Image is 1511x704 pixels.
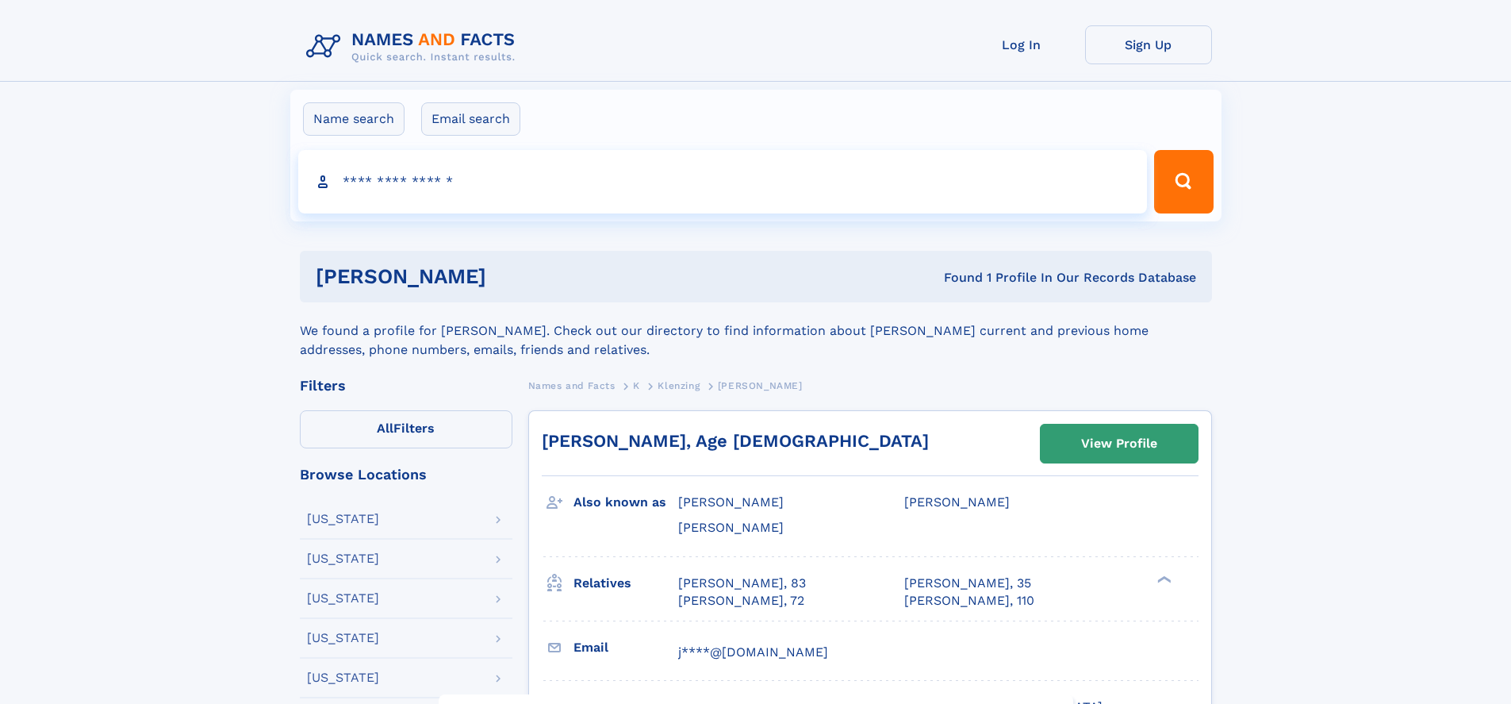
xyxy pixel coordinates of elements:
[1153,574,1172,584] div: ❯
[904,494,1010,510] span: [PERSON_NAME]
[1081,425,1157,462] div: View Profile
[421,102,520,136] label: Email search
[377,421,393,436] span: All
[678,575,806,592] a: [PERSON_NAME], 83
[300,379,512,393] div: Filters
[658,375,700,395] a: Klenzing
[573,634,678,661] h3: Email
[307,671,379,684] div: [US_STATE]
[300,467,512,482] div: Browse Locations
[542,431,929,451] a: [PERSON_NAME], Age [DEMOGRAPHIC_DATA]
[573,489,678,516] h3: Also known as
[300,410,512,448] label: Filters
[718,380,803,391] span: [PERSON_NAME]
[307,552,379,565] div: [US_STATE]
[528,375,616,395] a: Names and Facts
[573,570,678,597] h3: Relatives
[300,302,1212,360] div: We found a profile for [PERSON_NAME]. Check out our directory to find information about [PERSON_N...
[904,575,1031,592] a: [PERSON_NAME], 35
[678,520,784,535] span: [PERSON_NAME]
[678,494,784,510] span: [PERSON_NAME]
[316,267,715,287] h1: [PERSON_NAME]
[307,592,379,605] div: [US_STATE]
[633,380,640,391] span: K
[1041,425,1198,463] a: View Profile
[678,592,804,610] a: [PERSON_NAME], 72
[307,632,379,644] div: [US_STATE]
[633,375,640,395] a: K
[298,150,1148,214] input: search input
[303,102,405,136] label: Name search
[715,269,1196,287] div: Found 1 Profile In Our Records Database
[904,592,1034,610] a: [PERSON_NAME], 110
[1085,25,1212,64] a: Sign Up
[300,25,528,68] img: Logo Names and Facts
[658,380,700,391] span: Klenzing
[307,513,379,525] div: [US_STATE]
[958,25,1085,64] a: Log In
[1154,150,1213,214] button: Search Button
